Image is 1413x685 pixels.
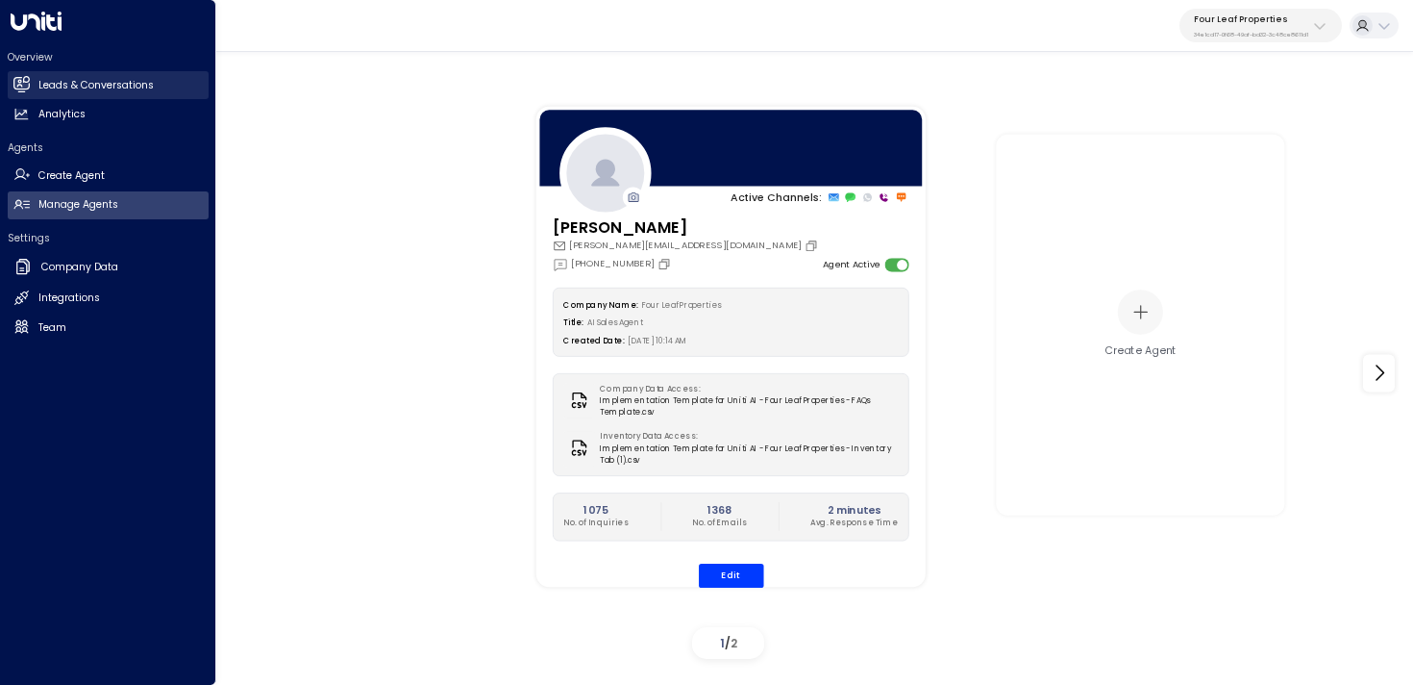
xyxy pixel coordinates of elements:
span: Implementation Template for Uniti AI - Four Leaf Properties - Inventory Tab (1).csv [600,443,898,466]
span: 2 [731,635,737,651]
a: Manage Agents [8,191,209,219]
p: No. of Emails [692,518,747,529]
h2: Settings [8,231,209,245]
p: Avg. Response Time [810,518,898,529]
a: Leads & Conversations [8,71,209,99]
p: No. of Inquiries [563,518,629,529]
span: AI Sales Agent [587,317,644,328]
h3: [PERSON_NAME] [552,216,821,239]
span: Implementation Template for Uniti AI - Four Leaf Properties - FAQs Template.csv [600,394,898,418]
h2: Manage Agents [38,197,118,213]
button: Edit [698,564,763,588]
a: Team [8,314,209,342]
button: Four Leaf Properties34e1cd17-0f68-49af-bd32-3c48ce8611d1 [1179,9,1342,42]
p: 34e1cd17-0f68-49af-bd32-3c48ce8611d1 [1194,31,1308,38]
h2: Agents [8,140,209,155]
span: 1 [720,635,725,651]
div: [PHONE_NUMBER] [552,256,674,271]
h2: Integrations [38,291,100,306]
h2: Create Agent [38,168,105,184]
a: Create Agent [8,162,209,190]
label: Inventory Data Access: [600,431,891,443]
span: [DATE] 10:14 AM [628,336,687,346]
label: Company Name: [563,299,637,310]
div: / [692,627,764,659]
a: Integrations [8,285,209,313]
h2: 1075 [563,502,629,518]
button: Copy [657,257,675,270]
h2: Company Data [41,260,118,275]
label: Title: [563,317,583,328]
p: Four Leaf Properties [1194,13,1308,25]
h2: Overview [8,50,209,64]
label: Created Date: [563,336,624,346]
a: Analytics [8,101,209,129]
p: Active Channels: [731,190,822,205]
h2: Team [38,320,66,336]
h2: Leads & Conversations [38,78,154,93]
div: Create Agent [1104,343,1177,359]
a: Company Data [8,252,209,283]
h2: Analytics [38,107,86,122]
label: Agent Active [822,258,879,271]
h2: 2 minutes [810,502,898,518]
span: Four Leaf Properties [641,299,720,310]
label: Company Data Access: [600,383,891,394]
h2: 1368 [692,502,747,518]
div: [PERSON_NAME][EMAIL_ADDRESS][DOMAIN_NAME] [552,239,821,252]
button: Copy [805,239,822,252]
